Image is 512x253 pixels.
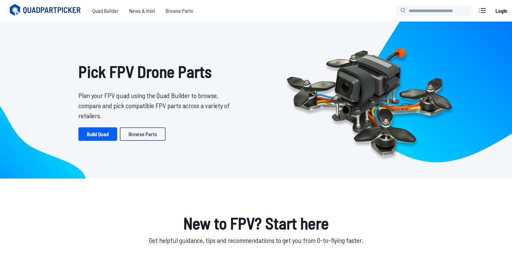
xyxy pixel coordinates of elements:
p: Plan your FPV quad using the Quad Builder to browse, compare and pick compatible FPV parts across... [78,90,235,121]
a: Login [493,4,509,18]
p: Get helpful guidance, tips and recommendations to get you from 0-to-flying faster. [73,235,439,245]
a: Build Quad [78,127,117,141]
a: Quad Builder [87,4,124,18]
a: Browse Parts [160,4,199,18]
a: Browse Parts [120,127,166,141]
h1: New to FPV? Start here [73,211,439,235]
a: News & Intel [124,4,160,18]
h1: Pick FPV Drone Parts [78,59,235,84]
img: Quadcopter [272,33,466,167]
